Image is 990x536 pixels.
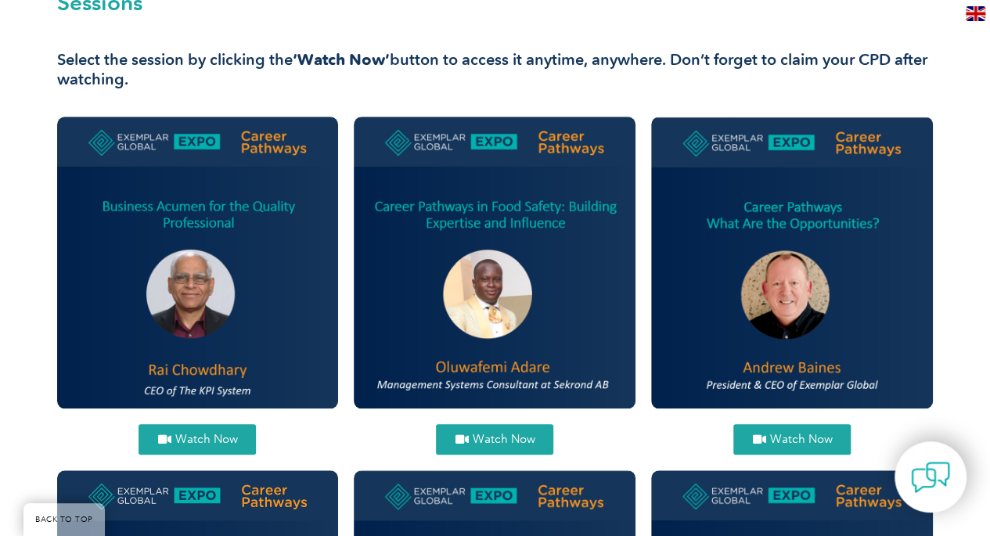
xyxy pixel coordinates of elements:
h3: Select the session by clicking the button to access it anytime, anywhere. Don’t forget to claim y... [57,50,934,89]
img: contact-chat.png [911,458,950,497]
span: Watch Now [472,433,535,445]
img: Oluwafemi [354,117,635,408]
img: Rai [57,117,339,408]
img: en [966,6,985,21]
a: Watch Now [436,424,553,455]
a: Watch Now [139,424,256,455]
span: Watch Now [175,433,237,445]
span: Watch Now [769,433,832,445]
img: andrew [651,117,933,408]
a: Watch Now [733,424,851,455]
a: BACK TO TOP [23,503,105,536]
strong: ‘Watch Now’ [293,50,390,69]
